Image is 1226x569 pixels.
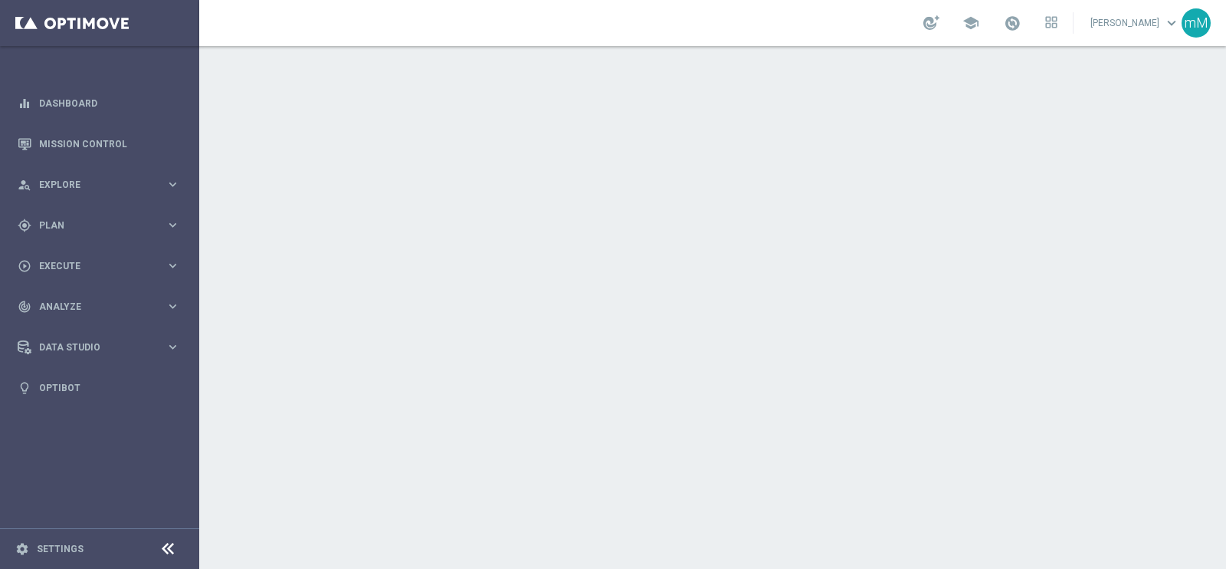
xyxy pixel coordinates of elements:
button: equalizer Dashboard [17,97,181,110]
i: play_circle_outline [18,259,31,273]
div: Analyze [18,300,166,314]
a: Dashboard [39,83,180,123]
button: Data Studio keyboard_arrow_right [17,341,181,354]
button: person_search Explore keyboard_arrow_right [17,179,181,191]
button: lightbulb Optibot [17,382,181,394]
div: Optibot [18,367,180,408]
i: track_changes [18,300,31,314]
div: Data Studio [18,340,166,354]
a: [PERSON_NAME]keyboard_arrow_down [1089,12,1182,35]
span: Explore [39,180,166,189]
i: equalizer [18,97,31,110]
div: Execute [18,259,166,273]
span: Execute [39,261,166,271]
button: play_circle_outline Execute keyboard_arrow_right [17,260,181,272]
div: Plan [18,219,166,232]
i: lightbulb [18,381,31,395]
i: keyboard_arrow_right [166,177,180,192]
button: gps_fixed Plan keyboard_arrow_right [17,219,181,232]
div: Mission Control [18,123,180,164]
span: Data Studio [39,343,166,352]
i: keyboard_arrow_right [166,218,180,232]
a: Optibot [39,367,180,408]
i: keyboard_arrow_right [166,258,180,273]
i: person_search [18,178,31,192]
button: track_changes Analyze keyboard_arrow_right [17,301,181,313]
i: settings [15,542,29,556]
a: Settings [37,544,84,554]
div: mM [1182,8,1211,38]
i: keyboard_arrow_right [166,299,180,314]
a: Mission Control [39,123,180,164]
span: Plan [39,221,166,230]
i: gps_fixed [18,219,31,232]
i: keyboard_arrow_right [166,340,180,354]
button: Mission Control [17,138,181,150]
span: school [962,15,979,31]
div: Dashboard [18,83,180,123]
span: keyboard_arrow_down [1163,15,1180,31]
div: Explore [18,178,166,192]
span: Analyze [39,302,166,311]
